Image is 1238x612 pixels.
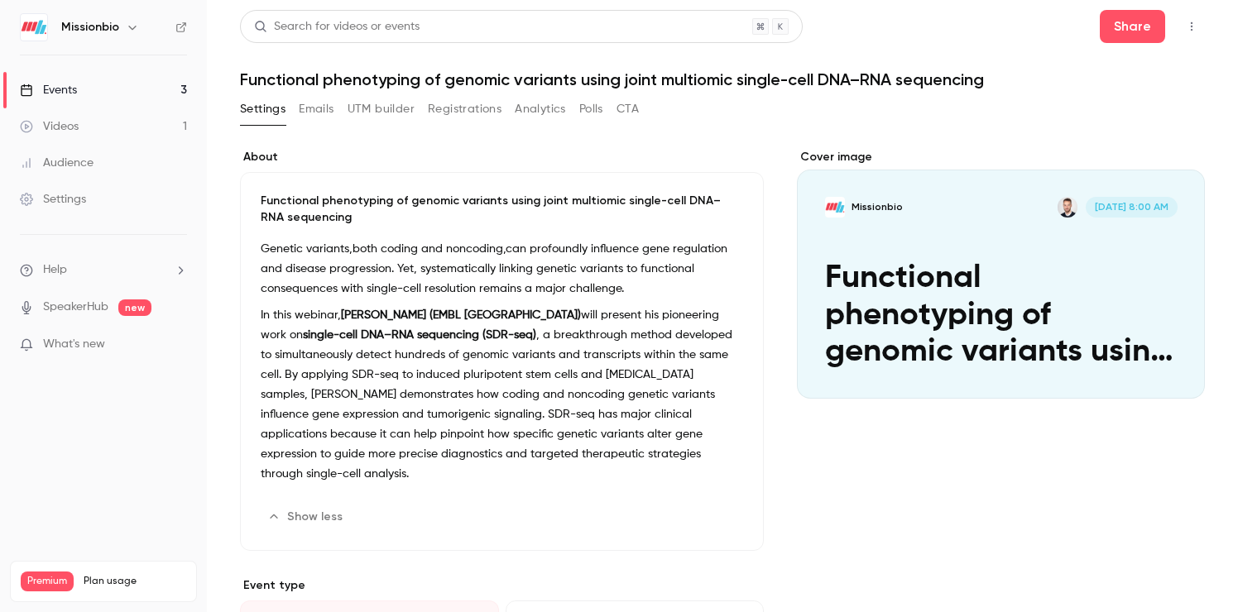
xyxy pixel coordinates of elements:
[617,96,639,122] button: CTA
[21,14,47,41] img: Missionbio
[61,19,119,36] h6: Missionbio
[20,82,77,98] div: Events
[240,96,286,122] button: Settings
[43,336,105,353] span: What's new
[20,118,79,135] div: Videos
[20,155,94,171] div: Audience
[261,305,743,484] p: In this webinar, will present his pioneering work on , a breakthrough method developed to simulta...
[84,575,186,588] span: Plan usage
[240,577,764,594] p: Event type
[515,96,566,122] button: Analytics
[240,69,1205,89] h1: Functional phenotyping of genomic variants using joint multiomic single-cell DNA–RNA sequencing
[118,299,151,316] span: new
[20,261,187,279] li: help-dropdown-opener
[20,191,86,208] div: Settings
[167,337,187,352] iframe: Noticeable Trigger
[797,149,1205,165] label: Cover image
[299,96,333,122] button: Emails
[303,329,536,341] strong: single-cell DNA–RNA sequencing (SDR-seq)
[261,504,353,530] button: Show less
[797,149,1205,399] section: Cover image
[240,149,764,165] label: About
[43,261,67,279] span: Help
[254,18,420,36] div: Search for videos or events
[428,96,501,122] button: Registrations
[21,571,74,591] span: Premium
[261,193,743,226] p: Functional phenotyping of genomic variants using joint multiomic single-cell DNA–RNA sequencing
[1100,10,1165,43] button: Share
[261,239,743,299] p: Genetic variants,both coding and noncoding,can profoundly influence gene regulation and disease p...
[341,309,581,321] strong: [PERSON_NAME] (EMBL [GEOGRAPHIC_DATA])
[579,96,603,122] button: Polls
[43,299,108,316] a: SpeakerHub
[348,96,415,122] button: UTM builder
